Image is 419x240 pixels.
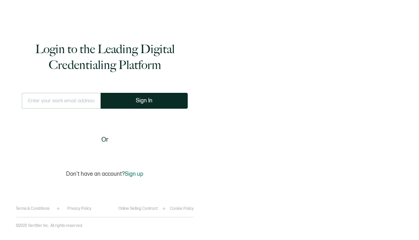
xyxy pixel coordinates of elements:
p: Don't have an account? [66,171,143,177]
a: Cookie Policy [170,206,194,211]
p: ©2025 Sertifier Inc.. All rights reserved. [16,223,83,228]
input: Enter your work email address [22,93,101,109]
a: Privacy Policy [67,206,91,211]
a: Online Selling Contract [118,206,158,211]
button: Sign In [101,93,188,109]
span: Sign up [125,171,143,177]
span: Sign In [136,98,152,104]
h1: Login to the Leading Digital Credentialing Platform [22,41,188,73]
a: Terms & Conditions [16,206,50,211]
span: Or [101,135,109,145]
